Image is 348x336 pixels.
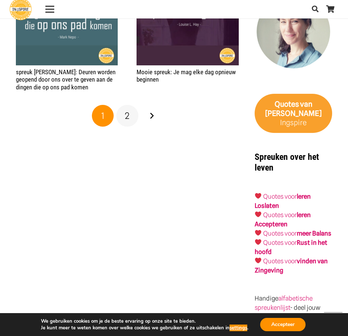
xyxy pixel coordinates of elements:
img: ❤ [255,230,261,236]
p: We gebruiken cookies om je de beste ervaring op onze site te bieden. [41,318,248,325]
a: Pagina 2 [116,105,138,127]
strong: Quotes [275,100,299,109]
a: Quotes voorvinden van Zingeving [255,257,327,274]
strong: van [PERSON_NAME] [265,100,321,118]
strong: Spreuken over het leven [255,152,319,173]
a: Quotes voor [263,211,297,219]
a: leren Loslaten [255,193,310,209]
img: ❤ [255,211,261,217]
img: ❤ [255,193,261,199]
a: Quotes voorRust in het hoofd [255,239,327,256]
span: 2 [125,110,130,121]
a: Mooie spreuk: Je mag elke dag opnieuw beginnen [137,68,236,83]
img: ❤ [255,257,261,264]
a: Zoeken [308,0,323,18]
img: ❤ [255,239,261,245]
span: 1 [101,110,104,121]
p: Je kunt meer te weten komen over welke cookies we gebruiken of ze uitschakelen in . [41,325,248,331]
strong: meer Balans [297,230,331,237]
button: settings [230,325,247,331]
a: leren Accepteren [255,211,310,228]
a: Quotes voormeer Balans [263,230,331,237]
span: Pagina 1 [92,105,114,127]
a: Quotes van [PERSON_NAME]Ingspire [255,94,332,133]
p: Handige - deel jouw favoriete Ingspire quote! [255,294,332,322]
a: Quotes voor [263,193,297,200]
a: alfabetische spreukenlijst [255,295,313,311]
a: spreuk [PERSON_NAME]: Deuren worden geopend door ons over te geven aan de dingen die op ons pad k... [16,68,116,91]
button: Accepteer [260,318,306,331]
strong: vinden van Zingeving [255,257,327,274]
a: Terug naar top [324,312,342,330]
strong: Rust in het hoofd [255,239,327,256]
